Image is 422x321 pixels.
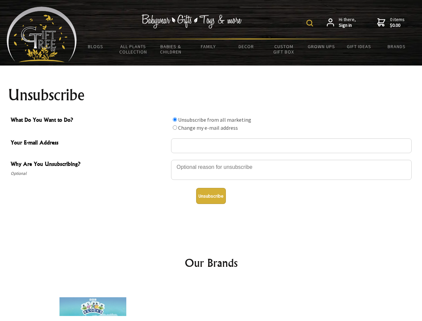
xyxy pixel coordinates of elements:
[142,14,242,28] img: Babywear - Gifts - Toys & more
[178,116,251,123] label: Unsubscribe from all marketing
[11,116,168,125] span: What Do You Want to Do?
[13,255,409,271] h2: Our Brands
[306,20,313,26] img: product search
[171,138,412,153] input: Your E-mail Address
[178,124,238,131] label: Change my e-mail address
[339,17,356,28] span: Hi there,
[327,17,356,28] a: Hi there,Sign in
[171,160,412,180] textarea: Why Are You Unsubscribing?
[339,22,356,28] strong: Sign in
[302,39,340,53] a: Grown Ups
[173,117,177,122] input: What Do You Want to Do?
[265,39,303,59] a: Custom Gift Box
[227,39,265,53] a: Decor
[77,39,115,53] a: BLOGS
[152,39,190,59] a: Babies & Children
[115,39,152,59] a: All Plants Collection
[340,39,378,53] a: Gift Ideas
[390,22,405,28] strong: $0.00
[11,138,168,148] span: Your E-mail Address
[390,16,405,28] span: 0 items
[378,39,416,53] a: Brands
[173,125,177,130] input: What Do You Want to Do?
[190,39,228,53] a: Family
[196,188,226,204] button: Unsubscribe
[377,17,405,28] a: 0 items$0.00
[11,170,168,178] span: Optional
[11,160,168,170] span: Why Are You Unsubscribing?
[7,7,77,62] img: Babyware - Gifts - Toys and more...
[8,87,414,103] h1: Unsubscribe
